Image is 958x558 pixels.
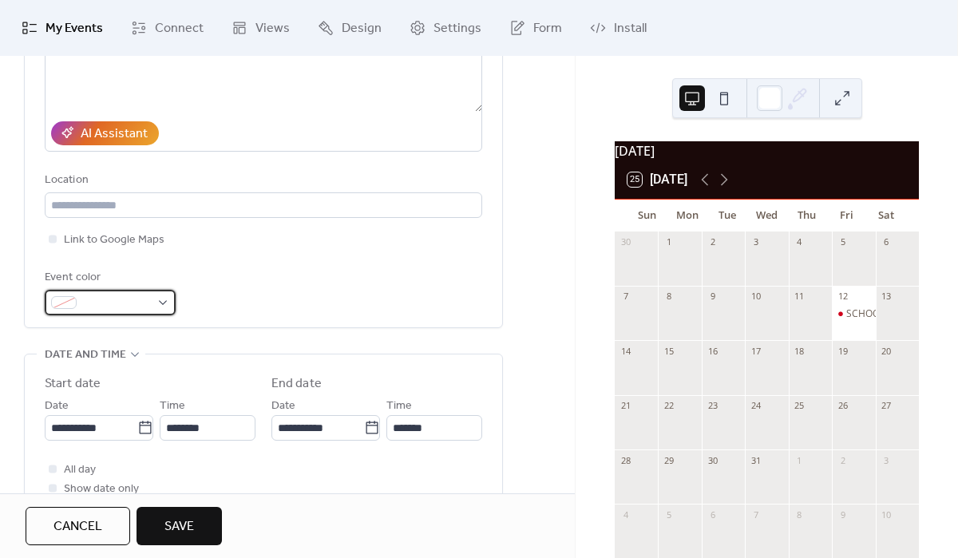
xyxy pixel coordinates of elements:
[620,345,631,357] div: 14
[866,200,906,232] div: Sat
[881,345,893,357] div: 20
[137,507,222,545] button: Save
[707,291,718,303] div: 9
[707,345,718,357] div: 16
[620,236,631,248] div: 30
[663,400,675,412] div: 22
[220,6,302,49] a: Views
[667,200,707,232] div: Mon
[46,19,103,38] span: My Events
[620,509,631,520] div: 4
[26,507,130,545] button: Cancel
[533,19,562,38] span: Form
[51,121,159,145] button: AI Assistant
[620,454,631,466] div: 28
[837,291,849,303] div: 12
[794,345,806,357] div: 18
[837,400,849,412] div: 26
[750,291,762,303] div: 10
[306,6,394,49] a: Design
[386,397,412,416] span: Time
[881,509,893,520] div: 10
[433,19,481,38] span: Settings
[160,397,185,416] span: Time
[663,345,675,357] div: 15
[119,6,216,49] a: Connect
[707,400,718,412] div: 23
[707,236,718,248] div: 2
[497,6,574,49] a: Form
[663,291,675,303] div: 8
[786,200,826,232] div: Thu
[45,346,126,365] span: Date and time
[837,236,849,248] div: 5
[707,454,718,466] div: 30
[45,268,172,287] div: Event color
[64,231,164,250] span: Link to Google Maps
[64,480,139,499] span: Show date only
[155,19,204,38] span: Connect
[255,19,290,38] span: Views
[794,454,806,466] div: 1
[64,461,96,480] span: All day
[881,236,893,248] div: 6
[615,141,919,160] div: [DATE]
[663,454,675,466] div: 29
[837,454,849,466] div: 2
[750,509,762,520] div: 7
[53,517,102,536] span: Cancel
[826,200,866,232] div: Fri
[620,291,631,303] div: 7
[794,291,806,303] div: 11
[846,307,940,321] div: SCHOOL WORKSHOP
[578,6,659,49] a: Install
[45,397,69,416] span: Date
[750,236,762,248] div: 3
[627,200,667,232] div: Sun
[881,454,893,466] div: 3
[837,509,849,520] div: 9
[164,517,194,536] span: Save
[750,400,762,412] div: 24
[881,291,893,303] div: 13
[750,345,762,357] div: 17
[750,454,762,466] div: 31
[794,509,806,520] div: 8
[10,6,115,49] a: My Events
[663,236,675,248] div: 1
[45,374,101,394] div: Start date
[707,509,718,520] div: 6
[271,397,295,416] span: Date
[398,6,493,49] a: Settings
[837,345,849,357] div: 19
[271,374,322,394] div: End date
[832,307,875,321] div: SCHOOL WORKSHOP
[81,125,148,144] div: AI Assistant
[45,171,479,190] div: Location
[794,400,806,412] div: 25
[794,236,806,248] div: 4
[663,509,675,520] div: 5
[342,19,382,38] span: Design
[622,168,693,191] button: 25[DATE]
[747,200,787,232] div: Wed
[881,400,893,412] div: 27
[707,200,747,232] div: Tue
[620,400,631,412] div: 21
[614,19,647,38] span: Install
